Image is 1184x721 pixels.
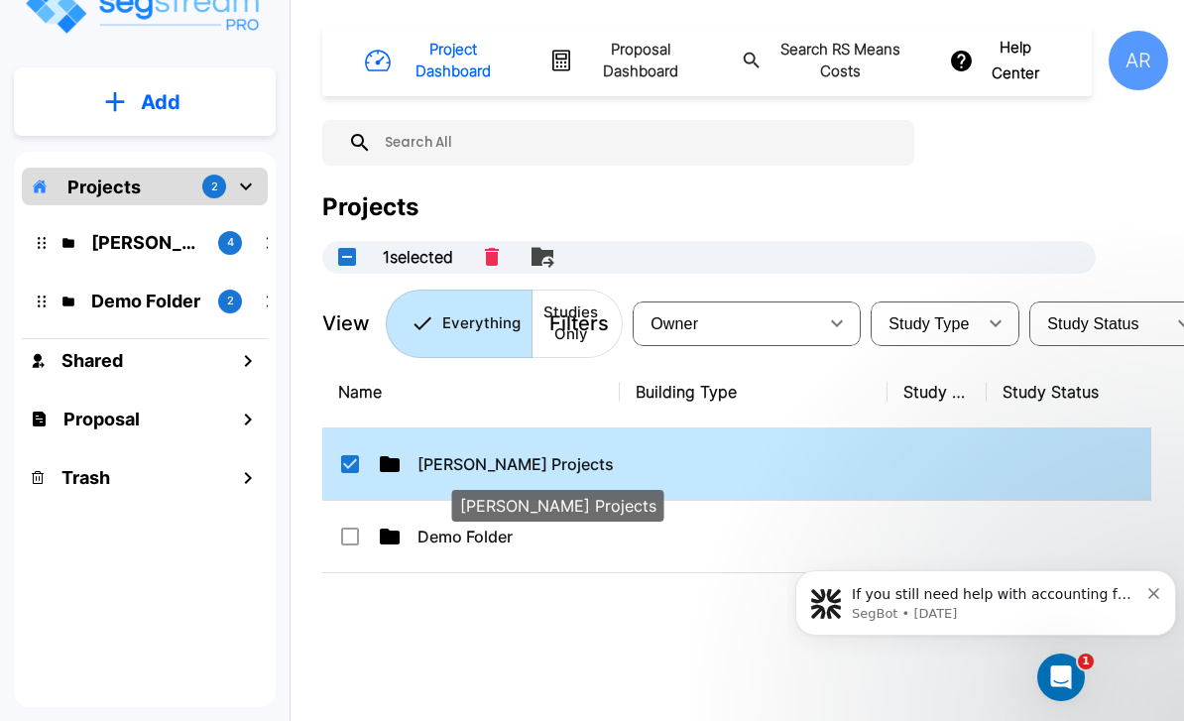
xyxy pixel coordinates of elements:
[945,29,1057,93] button: Help Center
[477,240,507,274] button: Delete
[651,315,698,332] span: Owner
[372,120,904,166] input: Search All
[888,356,987,428] th: Study Type
[14,73,276,131] button: Add
[787,529,1184,667] iframe: Intercom notifications message
[61,347,123,374] h1: Shared
[1047,315,1139,332] span: Study Status
[227,293,234,309] p: 2
[322,308,370,338] p: View
[582,39,699,83] h1: Proposal Dashboard
[91,288,202,314] p: Demo Folder
[888,315,969,332] span: Study Type
[417,525,616,548] p: Demo Folder
[67,174,141,200] p: Projects
[322,189,418,225] div: Projects
[64,58,346,172] span: If you still need help with accounting for a property acquired through a 1031 exchange or any oth...
[532,290,623,358] button: Studies Only
[141,87,180,117] p: Add
[523,237,562,277] button: Move
[1109,31,1168,90] div: AR
[734,31,922,91] button: Search RS Means Costs
[543,301,598,346] p: Studies Only
[227,234,234,251] p: 4
[383,245,453,269] p: 1 selected
[620,356,888,428] th: Building Type
[400,39,507,83] h1: Project Dashboard
[1078,654,1094,669] span: 1
[64,76,351,94] p: Message from SegBot, sent 1d ago
[541,31,710,91] button: Proposal Dashboard
[875,296,976,351] div: Select
[386,290,533,358] button: Everything
[1037,654,1085,701] iframe: Intercom live chat
[322,356,620,428] th: Name
[327,237,367,277] button: UnSelectAll
[357,31,518,91] button: Project Dashboard
[386,290,623,358] div: Platform
[417,452,616,476] p: [PERSON_NAME] Projects
[61,464,110,491] h1: Trash
[361,55,374,70] button: Dismiss notification
[442,312,521,335] p: Everything
[637,296,817,351] div: Select
[1033,296,1164,351] div: Select
[63,406,140,432] h1: Proposal
[91,229,202,256] p: ROMO Projects
[460,494,656,518] p: [PERSON_NAME] Projects
[770,39,911,83] h1: Search RS Means Costs
[211,179,218,195] p: 2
